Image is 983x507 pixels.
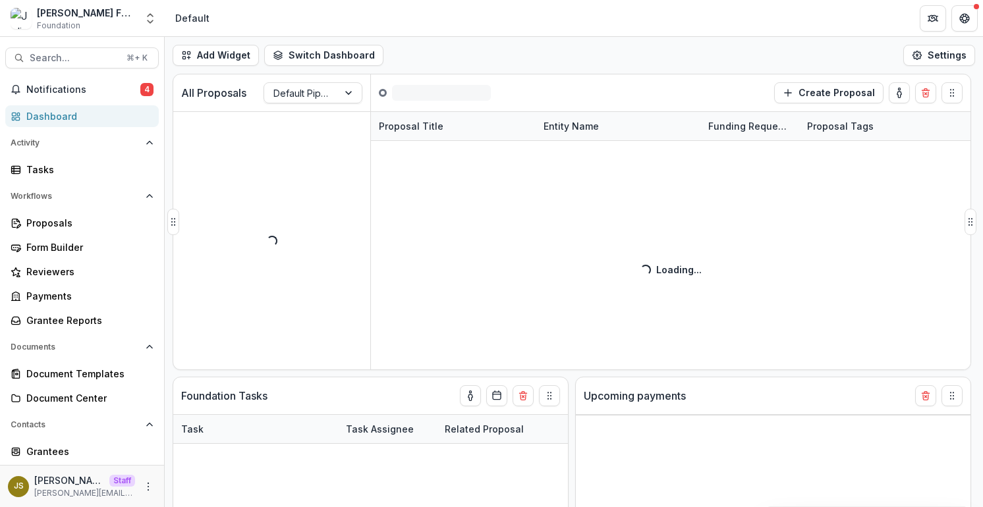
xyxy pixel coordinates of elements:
[34,487,135,499] p: [PERSON_NAME][EMAIL_ADDRESS][DOMAIN_NAME]
[264,45,383,66] button: Switch Dashboard
[26,367,148,381] div: Document Templates
[11,8,32,29] img: Julie Foundation
[965,209,976,235] button: Drag
[5,236,159,258] a: Form Builder
[5,336,159,358] button: Open Documents
[11,192,140,201] span: Workflows
[513,385,534,406] button: Delete card
[539,385,560,406] button: Drag
[5,261,159,282] a: Reviewers
[26,391,148,405] div: Document Center
[14,482,24,491] div: Julie Sarte
[141,5,159,32] button: Open entity switcher
[26,313,148,327] div: Grantee Reports
[26,289,148,303] div: Payments
[5,309,159,331] a: Grantee Reports
[26,109,148,123] div: Dashboard
[124,51,150,65] div: ⌘ + K
[584,388,686,404] p: Upcoming payments
[5,387,159,409] a: Document Center
[173,45,259,66] button: Add Widget
[5,159,159,180] a: Tasks
[181,388,267,404] p: Foundation Tasks
[109,475,135,487] p: Staff
[26,444,148,458] div: Grantees
[5,105,159,127] a: Dashboard
[5,440,159,462] a: Grantees
[5,212,159,234] a: Proposals
[26,216,148,230] div: Proposals
[5,285,159,307] a: Payments
[5,414,159,435] button: Open Contacts
[26,265,148,279] div: Reviewers
[167,209,179,235] button: Drag
[11,342,140,352] span: Documents
[915,385,936,406] button: Delete card
[11,420,140,429] span: Contacts
[951,5,978,32] button: Get Help
[5,132,159,153] button: Open Activity
[5,363,159,385] a: Document Templates
[37,20,80,32] span: Foundation
[915,82,936,103] button: Delete card
[920,5,946,32] button: Partners
[170,9,215,28] nav: breadcrumb
[37,6,136,20] div: [PERSON_NAME] Foundation
[903,45,975,66] button: Settings
[5,186,159,207] button: Open Workflows
[11,138,140,147] span: Activity
[175,11,210,25] div: Default
[181,85,246,101] p: All Proposals
[460,385,481,406] button: toggle-assigned-to-me
[889,82,910,103] button: toggle-assigned-to-me
[5,79,159,100] button: Notifications4
[941,385,963,406] button: Drag
[30,53,119,64] span: Search...
[140,83,154,96] span: 4
[26,240,148,254] div: Form Builder
[5,47,159,68] button: Search...
[486,385,507,406] button: Calendar
[26,163,148,176] div: Tasks
[26,84,140,95] span: Notifications
[774,82,884,103] button: Create Proposal
[34,473,104,487] p: [PERSON_NAME]
[941,82,963,103] button: Drag
[140,479,156,494] button: More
